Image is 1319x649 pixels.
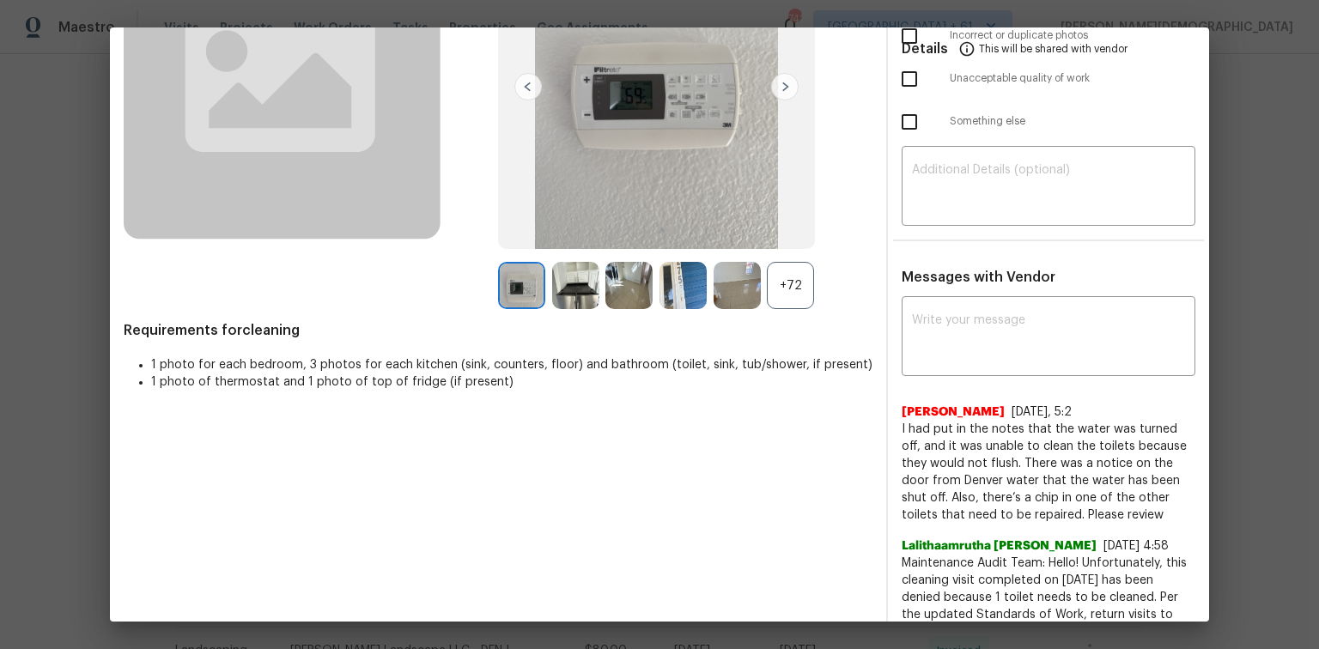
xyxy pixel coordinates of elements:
div: +72 [767,262,814,309]
span: Messages with Vendor [902,270,1055,284]
span: I had put in the notes that the water was turned off, and it was unable to clean the toilets beca... [902,421,1195,524]
li: 1 photo of thermostat and 1 photo of top of fridge (if present) [151,373,872,391]
img: right-chevron-button-url [771,73,799,100]
div: Something else [888,100,1209,143]
span: This will be shared with vendor [979,27,1128,69]
span: Something else [950,114,1195,129]
span: [DATE], 5:2 [1012,406,1072,418]
span: [PERSON_NAME] [902,403,1005,421]
span: [DATE] 4:58 [1103,540,1169,552]
span: Requirements for cleaning [124,322,872,339]
img: left-chevron-button-url [514,73,542,100]
div: Unacceptable quality of work [888,58,1209,100]
span: Lalithaamrutha [PERSON_NAME] [902,537,1097,555]
span: Unacceptable quality of work [950,71,1195,86]
li: 1 photo for each bedroom, 3 photos for each kitchen (sink, counters, floor) and bathroom (toilet,... [151,356,872,373]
